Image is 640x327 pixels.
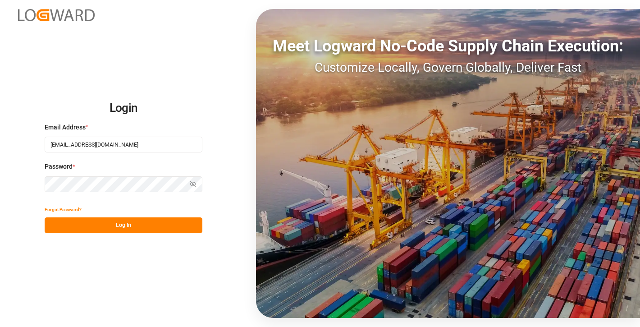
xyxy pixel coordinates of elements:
img: Logward_new_orange.png [18,9,95,21]
div: Meet Logward No-Code Supply Chain Execution: [256,34,640,58]
input: Enter your email [45,137,202,152]
button: Forgot Password? [45,202,82,217]
span: Password [45,162,73,171]
div: Customize Locally, Govern Globally, Deliver Fast [256,58,640,77]
button: Log In [45,217,202,233]
h2: Login [45,94,202,123]
span: Email Address [45,123,86,132]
